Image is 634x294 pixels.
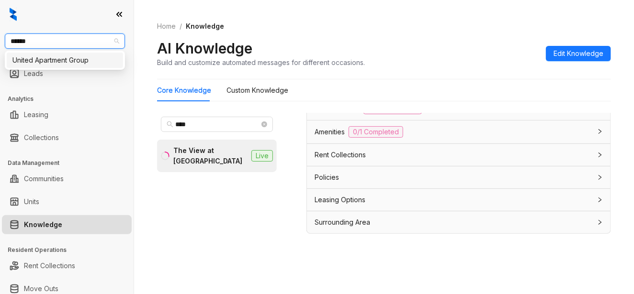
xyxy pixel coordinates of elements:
h3: Analytics [8,95,134,103]
span: Live [251,150,273,162]
div: Surrounding Area [307,211,611,233]
h3: Resident Operations [8,246,134,254]
span: Rent Collections [315,150,366,160]
h2: AI Knowledge [157,39,252,57]
a: Knowledge [24,215,62,234]
a: Collections [24,128,59,147]
a: Leads [24,64,43,83]
div: Rent Collections [307,144,611,166]
div: Policies [307,166,611,188]
span: Edit Knowledge [554,48,603,59]
a: Leasing [24,105,48,124]
span: Policies [315,172,339,183]
h3: Data Management [8,159,134,167]
li: Units [2,192,132,211]
span: collapsed [597,174,603,180]
img: logo [10,8,17,21]
div: Custom Knowledge [226,85,288,96]
span: close-circle [261,121,267,127]
li: Communities [2,169,132,188]
li: Knowledge [2,215,132,234]
span: Leasing Options [315,195,365,205]
span: collapsed [597,152,603,158]
li: Collections [2,128,132,147]
span: collapsed [597,129,603,134]
li: Leasing [2,105,132,124]
div: Core Knowledge [157,85,211,96]
div: United Apartment Group [7,53,123,68]
a: Communities [24,169,64,188]
span: collapsed [597,219,603,225]
span: collapsed [597,197,603,203]
li: Rent Collections [2,256,132,275]
a: Home [155,21,178,32]
span: Amenities [315,127,345,137]
button: Edit Knowledge [546,46,611,61]
span: Knowledge [186,22,224,30]
li: Leads [2,64,132,83]
div: Leasing Options [307,189,611,211]
a: Rent Collections [24,256,75,275]
div: The View at [GEOGRAPHIC_DATA] [173,145,248,166]
div: Amenities0/1 Completed [307,120,611,143]
span: Surrounding Area [315,217,370,228]
span: search [167,121,173,128]
li: / [180,21,182,32]
span: 0/1 Completed [349,126,403,138]
a: Units [24,192,39,211]
div: United Apartment Group [12,55,117,65]
div: Build and customize automated messages for different occasions. [157,57,365,67]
